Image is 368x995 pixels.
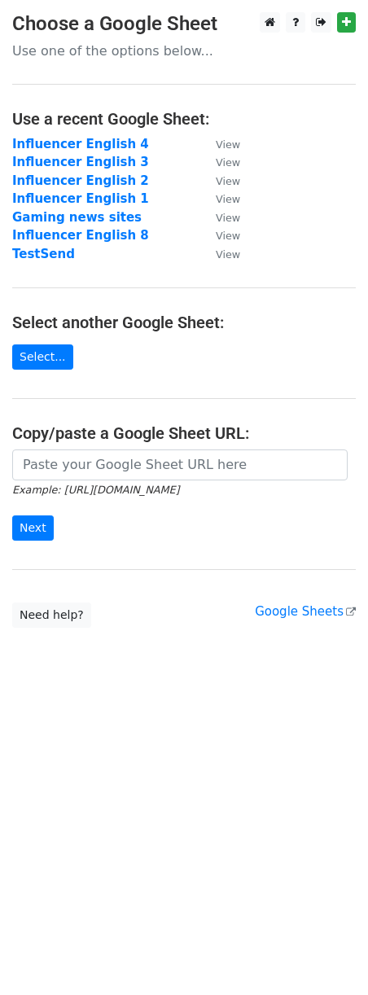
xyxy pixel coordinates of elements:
small: View [216,230,240,242]
input: Paste your Google Sheet URL here [12,449,348,480]
h4: Select another Google Sheet: [12,313,356,332]
a: View [199,173,240,188]
h4: Use a recent Google Sheet: [12,109,356,129]
h4: Copy/paste a Google Sheet URL: [12,423,356,443]
a: TestSend [12,247,75,261]
a: View [199,155,240,169]
small: View [216,138,240,151]
input: Next [12,515,54,541]
a: Gaming news sites [12,210,142,225]
a: Influencer English 2 [12,173,149,188]
small: View [216,156,240,169]
a: Google Sheets [255,604,356,619]
a: View [199,191,240,206]
a: Influencer English 4 [12,137,149,151]
a: Influencer English 1 [12,191,149,206]
a: Need help? [12,603,91,628]
a: Influencer English 8 [12,228,149,243]
a: View [199,137,240,151]
a: View [199,228,240,243]
a: View [199,247,240,261]
a: View [199,210,240,225]
small: View [216,175,240,187]
small: View [216,193,240,205]
a: Influencer English 3 [12,155,149,169]
small: Example: [URL][DOMAIN_NAME] [12,484,179,496]
h3: Choose a Google Sheet [12,12,356,36]
p: Use one of the options below... [12,42,356,59]
a: Select... [12,344,73,370]
small: View [216,248,240,261]
small: View [216,212,240,224]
